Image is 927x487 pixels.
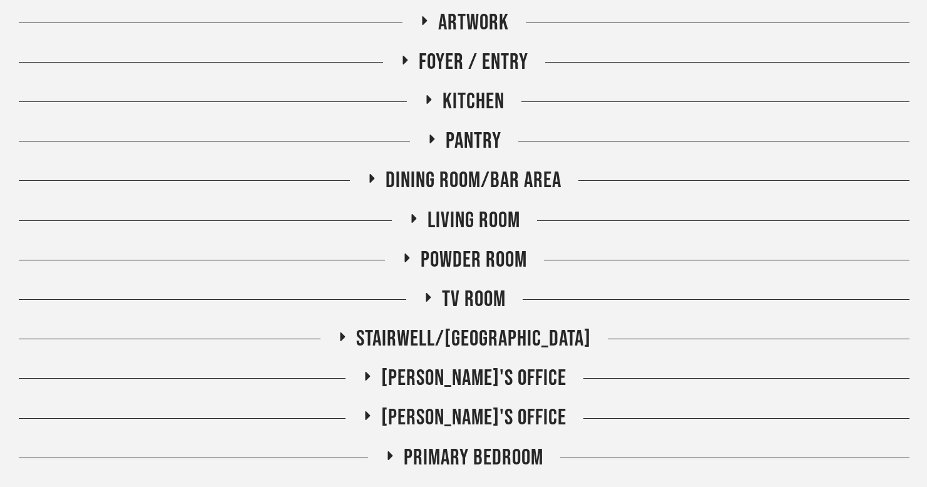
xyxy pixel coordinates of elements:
[428,207,520,234] span: Living Room
[438,9,509,36] span: Artwork
[356,326,591,352] span: Stairwell/[GEOGRAPHIC_DATA]
[421,247,527,274] span: Powder Room
[381,365,566,392] span: [PERSON_NAME]'s Office
[419,49,528,76] span: Foyer / Entry
[386,167,561,194] span: Dining Room/Bar Area
[404,444,543,471] span: Primary Bedroom
[443,88,504,115] span: Kitchen
[381,404,566,431] span: [PERSON_NAME]'s Office
[442,286,506,313] span: TV Room
[446,128,501,155] span: Pantry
